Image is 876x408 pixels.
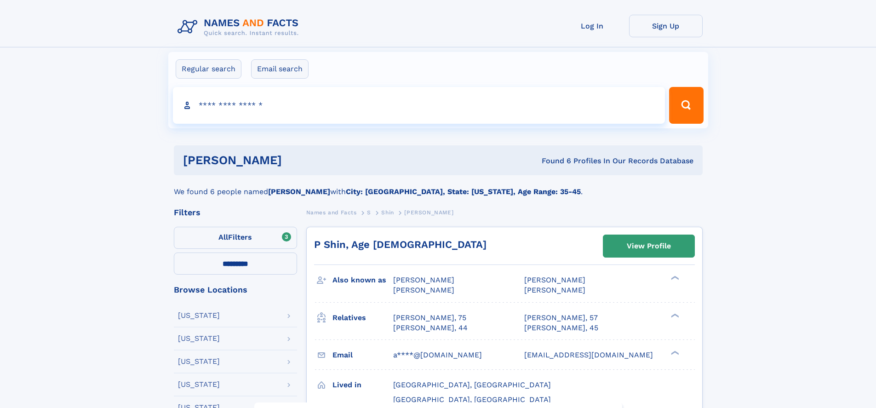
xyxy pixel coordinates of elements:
[669,312,680,318] div: ❯
[524,276,585,284] span: [PERSON_NAME]
[178,381,220,388] div: [US_STATE]
[174,227,297,249] label: Filters
[524,323,598,333] a: [PERSON_NAME], 45
[176,59,241,79] label: Regular search
[393,380,551,389] span: [GEOGRAPHIC_DATA], [GEOGRAPHIC_DATA]
[173,87,665,124] input: search input
[178,335,220,342] div: [US_STATE]
[332,310,393,326] h3: Relatives
[555,15,629,37] a: Log In
[669,350,680,356] div: ❯
[332,347,393,363] h3: Email
[218,233,228,241] span: All
[603,235,694,257] a: View Profile
[524,351,653,359] span: [EMAIL_ADDRESS][DOMAIN_NAME]
[393,323,468,333] a: [PERSON_NAME], 44
[393,313,466,323] a: [PERSON_NAME], 75
[627,236,671,257] div: View Profile
[346,187,581,196] b: City: [GEOGRAPHIC_DATA], State: [US_STATE], Age Range: 35-45
[669,275,680,281] div: ❯
[174,208,297,217] div: Filters
[404,209,453,216] span: [PERSON_NAME]
[367,207,371,218] a: S
[393,395,551,404] span: [GEOGRAPHIC_DATA], [GEOGRAPHIC_DATA]
[306,207,357,218] a: Names and Facts
[183,155,412,166] h1: [PERSON_NAME]
[524,313,598,323] a: [PERSON_NAME], 57
[629,15,703,37] a: Sign Up
[332,272,393,288] h3: Also known as
[381,209,394,216] span: Shin
[178,312,220,319] div: [US_STATE]
[174,175,703,197] div: We found 6 people named with .
[381,207,394,218] a: Shin
[268,187,330,196] b: [PERSON_NAME]
[174,286,297,294] div: Browse Locations
[314,239,487,250] a: P Shin, Age [DEMOGRAPHIC_DATA]
[332,377,393,393] h3: Lived in
[393,276,454,284] span: [PERSON_NAME]
[524,286,585,294] span: [PERSON_NAME]
[178,358,220,365] div: [US_STATE]
[669,87,703,124] button: Search Button
[251,59,309,79] label: Email search
[367,209,371,216] span: S
[174,15,306,40] img: Logo Names and Facts
[412,156,693,166] div: Found 6 Profiles In Our Records Database
[393,286,454,294] span: [PERSON_NAME]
